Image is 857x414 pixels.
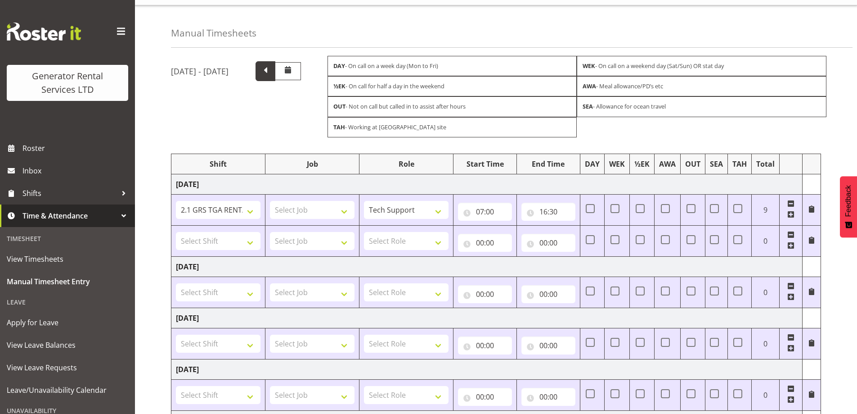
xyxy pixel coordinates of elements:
span: Manual Timesheet Entry [7,275,128,288]
img: Rosterit website logo [7,23,81,41]
span: View Timesheets [7,252,128,266]
a: View Leave Balances [2,334,133,356]
div: DAY [585,159,600,169]
td: [DATE] [171,256,803,277]
div: - Allowance for ocean travel [577,96,826,117]
input: Click to select... [521,285,575,303]
input: Click to select... [458,285,512,303]
div: - On call on a week day (Mon to Fri) [328,56,577,76]
div: Role [364,159,449,169]
td: 0 [751,379,779,410]
div: ½EK [634,159,650,169]
h5: [DATE] - [DATE] [171,66,229,76]
td: [DATE] [171,174,803,194]
h4: Manual Timesheets [171,28,256,38]
span: Shifts [22,187,117,200]
input: Click to select... [458,337,512,355]
div: TAH [732,159,747,169]
div: AWA [659,159,676,169]
td: 0 [751,277,779,308]
div: - Not on call but called in to assist after hours [328,96,577,117]
div: Job [270,159,354,169]
div: WEK [609,159,625,169]
div: Total [756,159,775,169]
strong: AWA [583,82,596,90]
span: Leave/Unavailability Calendar [7,383,128,397]
span: Time & Attendance [22,209,117,223]
a: View Timesheets [2,248,133,270]
div: Leave [2,293,133,311]
div: OUT [685,159,700,169]
div: Shift [176,159,260,169]
div: - On call for half a day in the weekend [328,76,577,96]
input: Click to select... [521,337,575,355]
td: 0 [751,225,779,256]
span: Inbox [22,164,130,177]
a: Apply for Leave [2,311,133,334]
td: 0 [751,328,779,359]
strong: OUT [333,102,345,110]
span: Feedback [844,185,853,217]
input: Click to select... [458,203,512,221]
input: Click to select... [458,234,512,252]
strong: TAH [333,123,345,131]
strong: DAY [333,62,345,70]
div: Generator Rental Services LTD [16,69,119,96]
div: Timesheet [2,229,133,248]
td: [DATE] [171,308,803,328]
span: View Leave Requests [7,361,128,374]
span: View Leave Balances [7,338,128,352]
strong: ½EK [333,82,345,90]
input: Click to select... [458,388,512,406]
span: Roster [22,141,130,155]
td: [DATE] [171,359,803,379]
div: - Working at [GEOGRAPHIC_DATA] site [328,117,577,137]
input: Click to select... [521,388,575,406]
div: Start Time [458,159,512,169]
button: Feedback - Show survey [840,176,857,237]
input: Click to select... [521,234,575,252]
td: 9 [751,194,779,225]
input: Click to select... [521,203,575,221]
strong: SEA [583,102,593,110]
a: View Leave Requests [2,356,133,379]
div: SEA [710,159,723,169]
div: - Meal allowance/PD’s etc [577,76,826,96]
div: End Time [521,159,575,169]
strong: WEK [583,62,595,70]
a: Leave/Unavailability Calendar [2,379,133,401]
div: - On call on a weekend day (Sat/Sun) OR stat day [577,56,826,76]
a: Manual Timesheet Entry [2,270,133,293]
span: Apply for Leave [7,316,128,329]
